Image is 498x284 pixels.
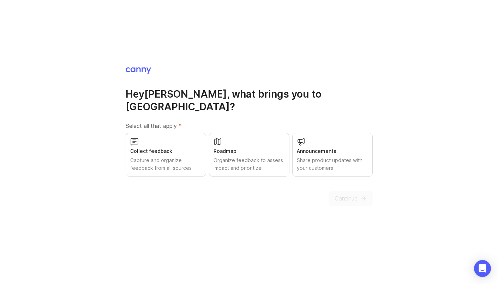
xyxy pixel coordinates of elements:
div: Collect feedback [130,147,202,155]
button: RoadmapOrganize feedback to assess impact and prioritize [209,133,289,177]
div: Open Intercom Messenger [474,260,491,277]
div: Organize feedback to assess impact and prioritize [214,156,285,172]
button: AnnouncementsShare product updates with your customers [292,133,373,177]
img: Canny Home [126,67,151,74]
label: Select all that apply [126,122,373,130]
div: Capture and organize feedback from all sources [130,156,202,172]
div: Share product updates with your customers [297,156,368,172]
div: Announcements [297,147,368,155]
h1: Hey [PERSON_NAME] , what brings you to [GEOGRAPHIC_DATA]? [126,88,373,113]
div: Roadmap [214,147,285,155]
button: Collect feedbackCapture and organize feedback from all sources [126,133,206,177]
